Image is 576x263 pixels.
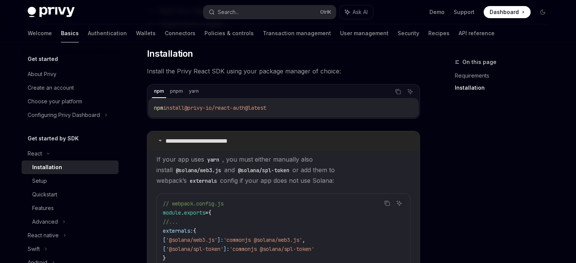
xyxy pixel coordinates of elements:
span: = [205,209,208,216]
div: Choose your platform [28,97,82,106]
div: Search... [218,8,239,17]
a: Basics [61,24,79,42]
span: { [193,227,196,234]
span: On this page [462,58,496,67]
span: Ctrl K [320,9,331,15]
div: Installation [32,163,62,172]
div: React [28,149,42,158]
span: module [163,209,181,216]
a: Requirements [455,70,555,82]
span: // webpack.config.js [163,200,223,207]
a: User management [340,24,389,42]
code: @solana/spl-token [235,166,292,174]
span: Dashboard [490,8,519,16]
button: Ask AI [394,198,404,208]
h5: Get started [28,54,58,64]
a: Dashboard [484,6,531,18]
a: Recipes [428,24,450,42]
button: Copy the contents from the code block [382,198,392,208]
span: npm [154,104,163,111]
a: Security [398,24,419,42]
div: npm [152,87,166,96]
a: Demo [429,8,445,16]
a: Policies & controls [204,24,254,42]
span: 'commonjs @solana/web3.js' [223,237,302,243]
a: Create an account [22,81,119,95]
a: Installation [22,160,119,174]
span: //... [163,218,178,225]
span: exports [184,209,205,216]
a: Authentication [88,24,127,42]
div: pnpm [168,87,185,96]
span: [ [163,237,166,243]
span: [ [163,246,166,252]
a: Quickstart [22,188,119,201]
a: API reference [459,24,495,42]
span: { [208,209,211,216]
span: , [302,237,305,243]
span: Install the Privy React SDK using your package manager of choice: [147,66,420,76]
span: If your app uses , you must either manually also install and or add them to webpack’s config if y... [156,154,411,186]
span: ]: [223,246,229,252]
div: Features [32,204,54,213]
a: Setup [22,174,119,188]
div: Advanced [32,217,58,226]
a: Support [454,8,475,16]
div: yarn [187,87,201,96]
button: Ask AI [340,5,373,19]
button: Search...CtrlK [203,5,336,19]
span: 'commonjs @solana/spl-token' [229,246,314,252]
span: install [163,104,184,111]
div: Quickstart [32,190,57,199]
span: '@solana/web3.js' [166,237,217,243]
a: Welcome [28,24,52,42]
div: About Privy [28,70,56,79]
div: Swift [28,244,40,254]
div: React native [28,231,59,240]
code: externals [187,177,220,185]
span: @privy-io/react-auth@latest [184,104,266,111]
button: Ask AI [405,87,415,96]
a: Transaction management [263,24,331,42]
a: Connectors [165,24,195,42]
a: Installation [455,82,555,94]
code: yarn [204,156,222,164]
div: Create an account [28,83,74,92]
img: dark logo [28,7,75,17]
a: Choose your platform [22,95,119,108]
a: Wallets [136,24,156,42]
div: Configuring Privy Dashboard [28,110,100,120]
span: } [163,255,166,261]
span: '@solana/spl-token' [166,246,223,252]
span: Ask AI [353,8,368,16]
code: @solana/web3.js [173,166,224,174]
button: Toggle dark mode [537,6,549,18]
span: ]: [217,237,223,243]
button: Copy the contents from the code block [393,87,403,96]
span: externals: [163,227,193,234]
span: Installation [147,48,193,60]
h5: Get started by SDK [28,134,79,143]
a: About Privy [22,67,119,81]
span: . [181,209,184,216]
div: Setup [32,176,47,185]
a: Features [22,201,119,215]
